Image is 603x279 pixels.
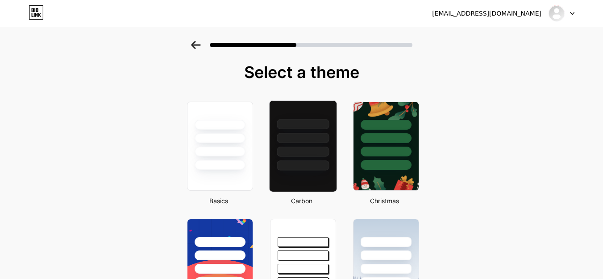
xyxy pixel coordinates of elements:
img: zachwilliams [548,5,565,22]
div: Christmas [350,196,419,205]
div: Carbon [267,196,336,205]
div: Basics [184,196,253,205]
div: Select a theme [183,63,420,81]
div: [EMAIL_ADDRESS][DOMAIN_NAME] [432,9,541,18]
